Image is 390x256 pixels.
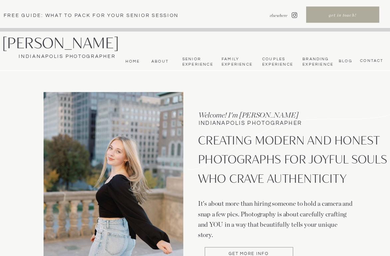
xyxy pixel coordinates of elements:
[302,57,332,67] a: BrandingExperience
[198,110,320,120] h3: Welcome! I'm [PERSON_NAME]
[182,57,213,67] a: Senior Experience
[2,53,132,60] a: Indianapolis Photographer
[198,199,353,237] p: It's about more than hiring someone to hold a camera and snap a few pics. Photography is about ca...
[358,58,383,64] a: CONTACT
[302,57,332,67] nav: Branding Experience
[337,59,352,63] a: bLog
[4,12,190,19] a: Free Guide: What To pack for your senior session
[254,13,288,19] nav: elsewhere
[222,57,252,67] a: Family Experience
[307,12,378,19] a: get in touch!
[124,59,140,65] a: Home
[198,130,390,194] p: CREATING MODERN AND HONEST PHOTOGRAPHS FOR JOYFUL SOULS WHO CRAVE AUTHENTICITY
[262,57,292,67] a: Couples Experience
[199,121,331,128] h1: INDIANAPOLIS PHOTOGRAPHER
[149,59,169,65] a: About
[2,35,138,52] a: [PERSON_NAME]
